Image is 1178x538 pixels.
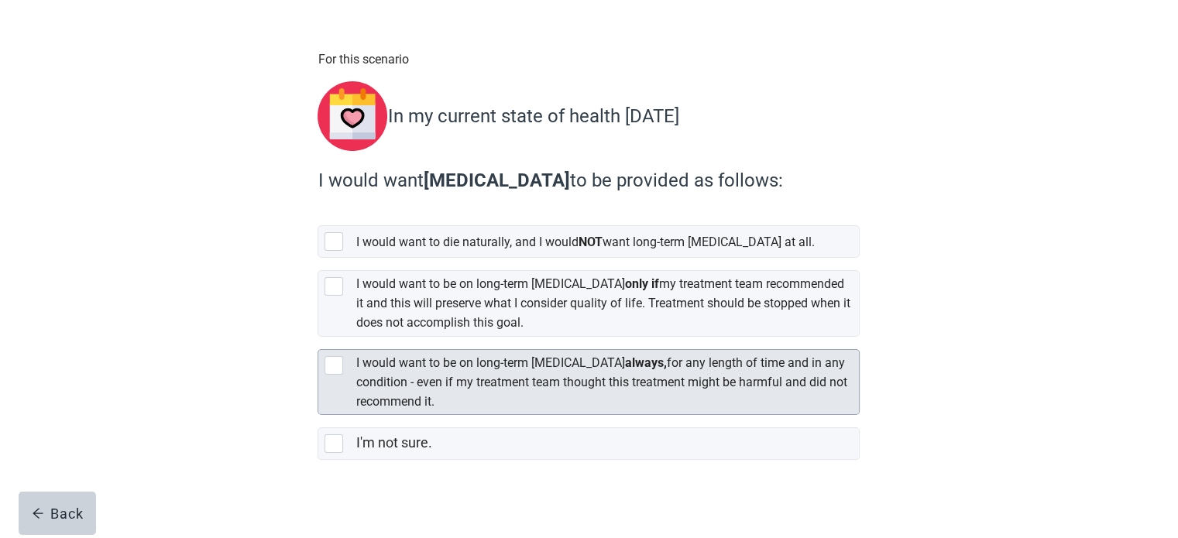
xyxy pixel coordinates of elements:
img: svg%3e [318,81,387,151]
p: In my current state of health [DATE] [387,102,678,130]
label: I would want to die naturally, and I would want long-term [MEDICAL_DATA] at all. [355,235,814,249]
div: I'm not sure., checkbox, not selected [318,427,860,460]
strong: NOT [578,235,602,249]
button: arrow-leftBack [19,492,96,535]
strong: always, [624,355,666,370]
strong: [MEDICAL_DATA] [423,170,569,191]
strong: only if [624,276,658,291]
div: Back [32,505,84,521]
label: I'm not sure. [355,434,431,451]
div: [object Object], checkbox, not selected [318,225,860,258]
p: For this scenario [318,50,860,69]
label: I would want to be provided as follows: [318,166,852,194]
div: [object Object], checkbox, not selected [318,349,860,415]
label: I would want to be on long-term [MEDICAL_DATA] my treatment team recommended it and this will pre... [355,276,850,330]
label: I would want to be on long-term [MEDICAL_DATA] for any length of time and in any condition - even... [355,355,847,409]
div: [object Object], checkbox, not selected [318,270,860,336]
span: arrow-left [32,507,44,519]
